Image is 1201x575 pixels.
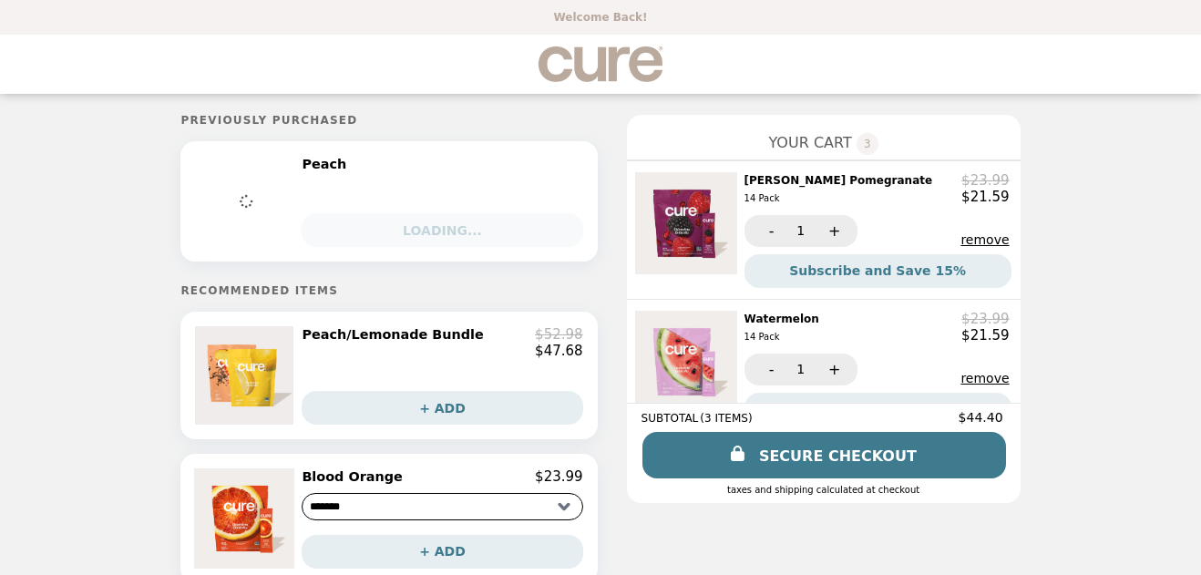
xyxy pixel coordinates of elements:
div: Taxes and Shipping calculated at checkout [642,485,1006,495]
h5: Previously Purchased [180,114,597,127]
span: YOUR CART [768,134,851,151]
img: Brand Logo [538,46,663,83]
a: SECURE CHECKOUT [642,432,1006,478]
span: ( 3 ITEMS ) [700,412,752,425]
span: 1 [796,362,805,376]
h2: Peach [302,156,354,172]
button: - [744,215,795,247]
button: Subscribe and Save 15% [744,393,1011,426]
div: 14 Pack [744,329,819,345]
img: Watermelon [635,311,742,413]
button: remove [960,371,1009,385]
p: $21.59 [961,327,1010,344]
button: + [807,215,857,247]
p: $47.68 [535,343,583,359]
button: + [807,354,857,385]
button: remove [960,232,1009,247]
button: Subscribe and Save 15% [744,254,1011,288]
span: 1 [796,223,805,238]
img: Peach/Lemonade Bundle [195,326,298,425]
p: $23.99 [961,172,1010,189]
span: SUBTOTAL [642,412,701,425]
h2: Peach/Lemonade Bundle [302,326,490,343]
h2: Watermelon [744,311,826,346]
h5: Recommended Items [180,284,597,297]
button: - [744,354,795,385]
span: $44.40 [959,410,1006,425]
p: $23.99 [961,311,1010,327]
img: Blood Orange [194,468,298,568]
div: 14 Pack [744,190,933,207]
select: Select a product variant [302,493,582,520]
h2: [PERSON_NAME] Pomegranate [744,172,940,208]
p: $23.99 [535,468,583,485]
button: + ADD [302,535,582,569]
p: $52.98 [535,326,583,343]
span: 3 [857,133,878,155]
p: Welcome Back! [553,11,647,24]
img: Berry Pomegranate [635,172,742,274]
h2: Blood Orange [302,468,409,485]
button: + ADD [302,391,582,425]
p: $21.59 [961,189,1010,205]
